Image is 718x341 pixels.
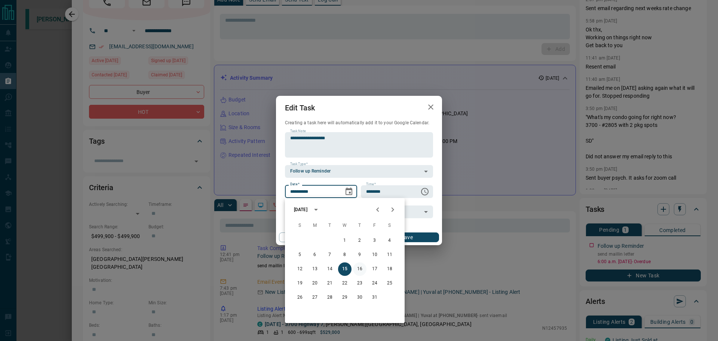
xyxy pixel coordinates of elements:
[366,182,376,187] label: Time
[293,248,307,262] button: 5
[338,262,352,276] button: 15
[293,218,307,233] span: Sunday
[310,203,322,216] button: calendar view is open, switch to year view
[323,218,337,233] span: Tuesday
[323,277,337,290] button: 21
[341,184,356,199] button: Choose date, selected date is Oct 15, 2025
[290,129,306,134] label: Task Note
[383,277,396,290] button: 25
[285,165,433,178] div: Follow up Reminder
[338,277,352,290] button: 22
[353,248,366,262] button: 9
[353,234,366,247] button: 2
[383,218,396,233] span: Saturday
[290,182,300,187] label: Date
[308,218,322,233] span: Monday
[323,248,337,262] button: 7
[370,202,385,217] button: Previous month
[368,277,381,290] button: 24
[279,232,343,242] button: Cancel
[353,291,366,304] button: 30
[290,162,308,167] label: Task Type
[385,202,400,217] button: Next month
[323,262,337,276] button: 14
[368,262,381,276] button: 17
[338,291,352,304] button: 29
[323,291,337,304] button: 28
[293,262,307,276] button: 12
[353,277,366,290] button: 23
[368,234,381,247] button: 3
[353,262,366,276] button: 16
[417,184,432,199] button: Choose time, selected time is 6:00 AM
[353,218,366,233] span: Thursday
[308,277,322,290] button: 20
[294,206,307,213] div: [DATE]
[338,248,352,262] button: 8
[308,248,322,262] button: 6
[375,232,439,242] button: Save
[383,234,396,247] button: 4
[293,277,307,290] button: 19
[383,248,396,262] button: 11
[285,120,433,126] p: Creating a task here will automatically add it to your Google Calendar.
[308,262,322,276] button: 13
[308,291,322,304] button: 27
[383,262,396,276] button: 18
[276,96,324,120] h2: Edit Task
[338,234,352,247] button: 1
[368,218,381,233] span: Friday
[338,218,352,233] span: Wednesday
[293,291,307,304] button: 26
[368,291,381,304] button: 31
[368,248,381,262] button: 10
